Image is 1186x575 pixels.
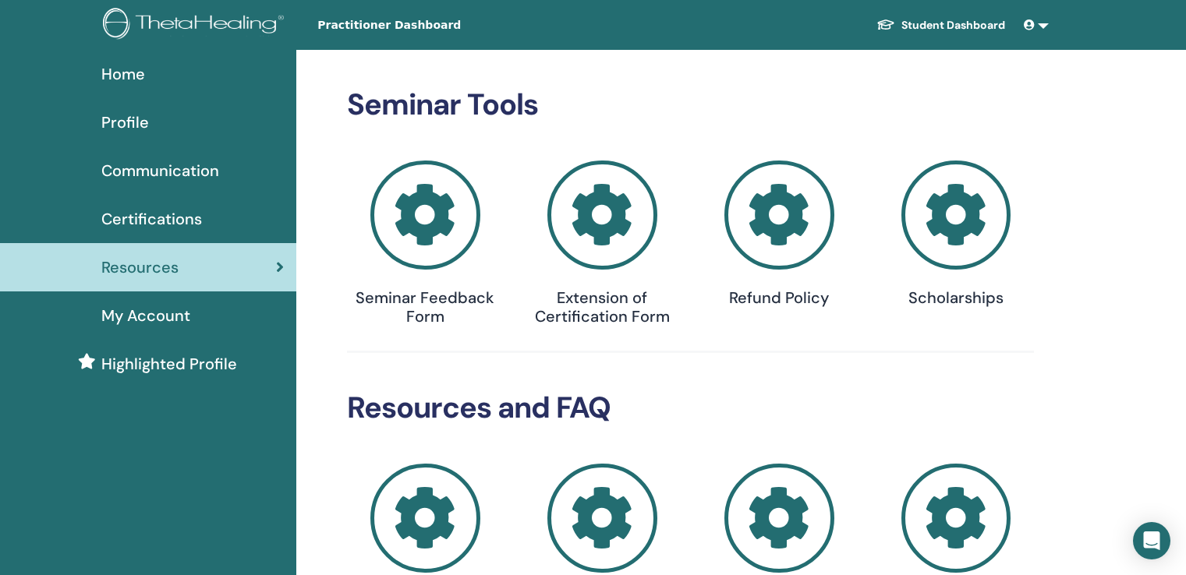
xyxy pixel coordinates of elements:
[101,159,219,182] span: Communication
[701,161,857,308] a: Refund Policy
[101,207,202,231] span: Certifications
[524,161,680,326] a: Extension of Certification Form
[347,161,503,326] a: Seminar Feedback Form
[101,352,237,376] span: Highlighted Profile
[103,8,289,43] img: logo.png
[1133,522,1170,559] div: Open Intercom Messenger
[347,87,1034,123] h2: Seminar Tools
[701,288,857,307] h4: Refund Policy
[317,17,551,34] span: Practitioner Dashboard
[524,288,680,326] h4: Extension of Certification Form
[101,111,149,134] span: Profile
[878,288,1034,307] h4: Scholarships
[876,18,895,31] img: graduation-cap-white.svg
[101,304,190,327] span: My Account
[878,161,1034,308] a: Scholarships
[347,288,503,326] h4: Seminar Feedback Form
[101,256,179,279] span: Resources
[347,390,1034,426] h2: Resources and FAQ
[101,62,145,86] span: Home
[864,11,1018,40] a: Student Dashboard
